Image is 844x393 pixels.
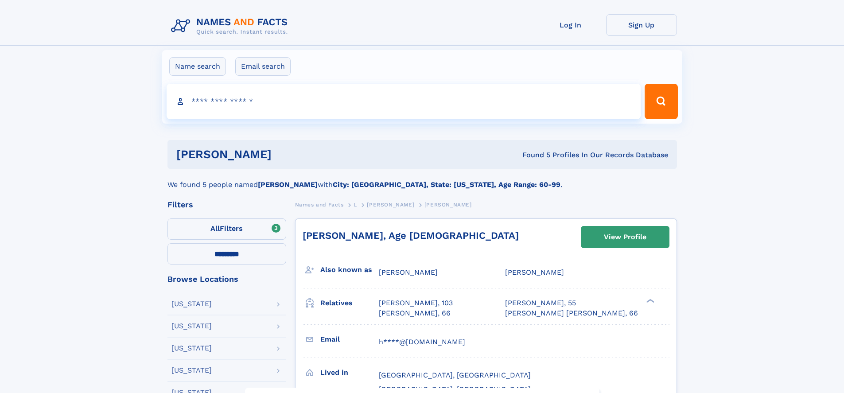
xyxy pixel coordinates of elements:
b: [PERSON_NAME] [258,180,318,189]
div: [US_STATE] [171,323,212,330]
a: [PERSON_NAME], 103 [379,298,453,308]
span: All [210,224,220,233]
span: [PERSON_NAME] [379,268,438,276]
h3: Relatives [320,296,379,311]
a: [PERSON_NAME] [367,199,414,210]
div: View Profile [604,227,646,247]
a: [PERSON_NAME] [PERSON_NAME], 66 [505,308,638,318]
div: Found 5 Profiles In Our Records Database [397,150,668,160]
label: Name search [169,57,226,76]
span: [PERSON_NAME] [505,268,564,276]
b: City: [GEOGRAPHIC_DATA], State: [US_STATE], Age Range: 60-99 [333,180,560,189]
div: [US_STATE] [171,367,212,374]
label: Filters [167,218,286,240]
input: search input [167,84,641,119]
span: L [354,202,357,208]
a: [PERSON_NAME], 66 [379,308,451,318]
h3: Also known as [320,262,379,277]
span: [PERSON_NAME] [367,202,414,208]
a: Sign Up [606,14,677,36]
a: [PERSON_NAME], 55 [505,298,576,308]
h3: Lived in [320,365,379,380]
a: [PERSON_NAME], Age [DEMOGRAPHIC_DATA] [303,230,519,241]
h1: [PERSON_NAME] [176,149,397,160]
img: Logo Names and Facts [167,14,295,38]
div: Filters [167,201,286,209]
a: Names and Facts [295,199,344,210]
div: ❯ [644,298,655,304]
label: Email search [235,57,291,76]
span: [GEOGRAPHIC_DATA], [GEOGRAPHIC_DATA] [379,371,531,379]
span: [PERSON_NAME] [424,202,472,208]
div: [US_STATE] [171,345,212,352]
a: L [354,199,357,210]
div: [US_STATE] [171,300,212,307]
h3: Email [320,332,379,347]
div: Browse Locations [167,275,286,283]
a: View Profile [581,226,669,248]
a: Log In [535,14,606,36]
button: Search Button [645,84,677,119]
div: We found 5 people named with . [167,169,677,190]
